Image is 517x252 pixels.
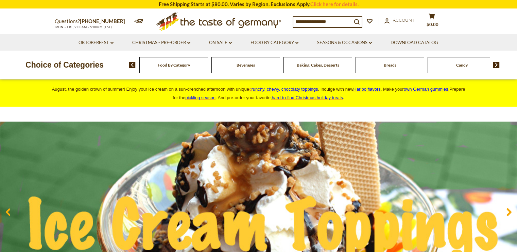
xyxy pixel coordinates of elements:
[354,87,381,92] a: Haribo flavors
[317,39,372,47] a: Seasons & Occasions
[393,17,415,23] span: Account
[297,62,339,68] a: Baking, Cakes, Desserts
[384,17,415,24] a: Account
[272,95,343,100] a: hard-to-find Christmas holiday treats
[80,18,125,24] a: [PHONE_NUMBER]
[251,39,298,47] a: Food By Category
[391,39,438,47] a: Download Catalog
[55,17,130,26] p: Questions?
[209,39,232,47] a: On Sale
[404,87,448,92] span: own German gummies
[52,87,465,100] span: August, the golden crown of summer! Enjoy your ice cream on a sun-drenched afternoon with unique ...
[129,62,136,68] img: previous arrow
[158,62,190,68] a: Food By Category
[132,39,190,47] a: Christmas - PRE-ORDER
[493,62,500,68] img: next arrow
[310,1,359,7] a: Click here for details.
[251,87,318,92] span: runchy, chewy, chocolaty toppings
[185,95,216,100] a: pickling season
[422,13,442,30] button: $0.00
[55,25,113,29] span: MON - FRI, 9:00AM - 5:00PM (EST)
[272,95,344,100] span: .
[404,87,449,92] a: own German gummies.
[237,62,255,68] a: Beverages
[249,87,318,92] a: crunchy, chewy, chocolaty toppings
[427,22,438,27] span: $0.00
[79,39,114,47] a: Oktoberfest
[384,62,396,68] a: Breads
[456,62,468,68] a: Candy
